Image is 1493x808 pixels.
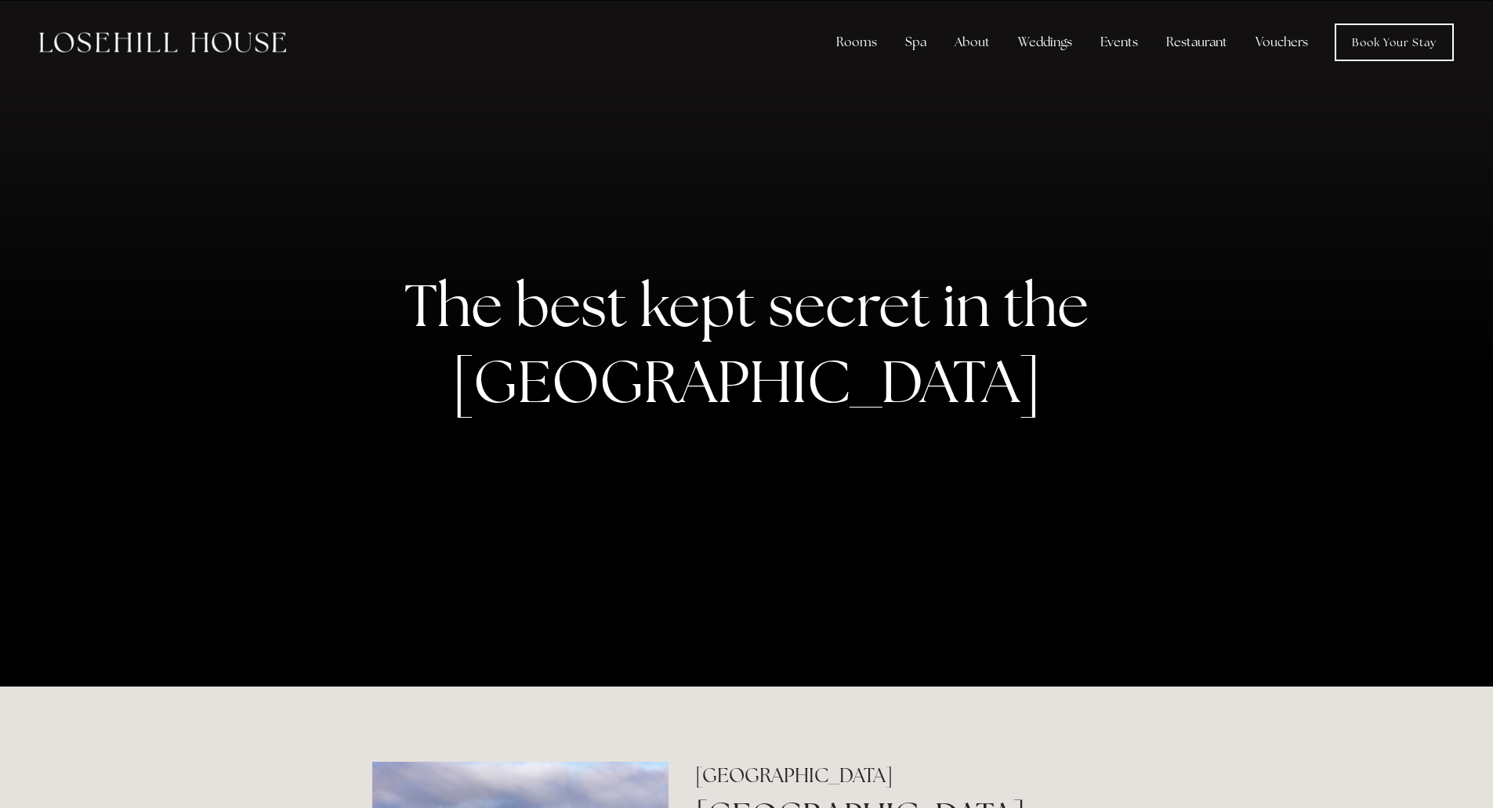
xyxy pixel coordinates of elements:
[39,32,286,53] img: Losehill House
[942,27,1002,58] div: About
[824,27,890,58] div: Rooms
[1088,27,1151,58] div: Events
[1243,27,1321,58] a: Vouchers
[1154,27,1240,58] div: Restaurant
[404,266,1101,420] strong: The best kept secret in the [GEOGRAPHIC_DATA]
[1335,24,1454,61] a: Book Your Stay
[1006,27,1085,58] div: Weddings
[893,27,939,58] div: Spa
[695,762,1121,789] h2: [GEOGRAPHIC_DATA]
